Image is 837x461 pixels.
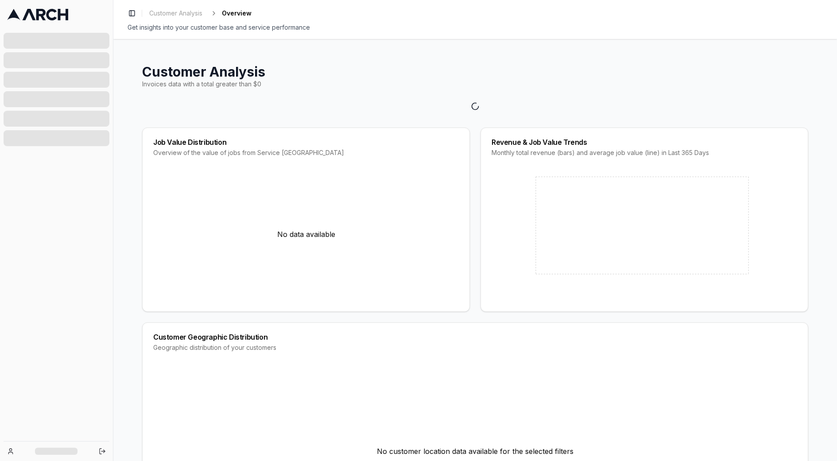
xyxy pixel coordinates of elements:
[492,139,797,146] div: Revenue & Job Value Trends
[149,9,202,18] span: Customer Analysis
[153,168,459,301] div: No data available
[128,23,823,32] div: Get insights into your customer base and service performance
[142,64,808,80] h1: Customer Analysis
[146,7,252,19] nav: breadcrumb
[96,445,108,457] button: Log out
[153,148,459,157] div: Overview of the value of jobs from Service [GEOGRAPHIC_DATA]
[142,80,808,89] div: Invoices data with a total greater than $0
[222,9,252,18] span: Overview
[153,343,797,352] div: Geographic distribution of your customers
[153,139,459,146] div: Job Value Distribution
[492,148,797,157] div: Monthly total revenue (bars) and average job value (line) in Last 365 Days
[146,7,206,19] a: Customer Analysis
[153,333,797,341] div: Customer Geographic Distribution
